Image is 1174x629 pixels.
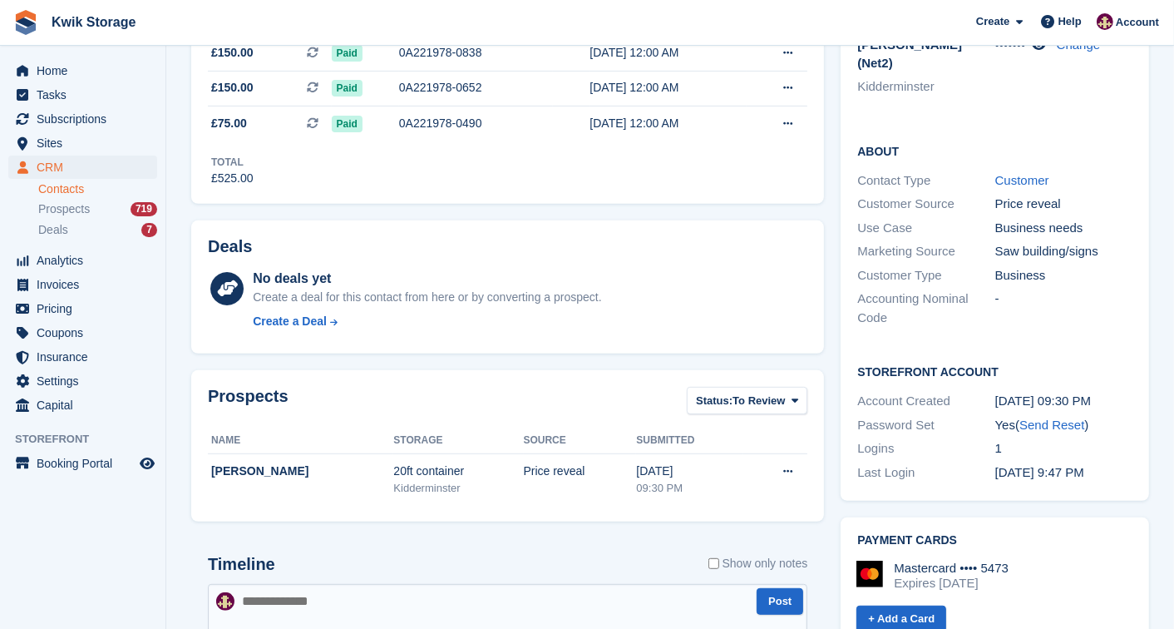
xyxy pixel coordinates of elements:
a: menu [8,345,157,369]
li: Kidderminster [857,77,994,97]
span: Pricing [37,297,136,320]
span: ••••••• [995,37,1026,52]
button: Post [757,588,803,616]
span: Help [1058,13,1082,30]
div: [DATE] 12:00 AM [589,79,746,97]
span: Invoices [37,273,136,296]
a: Change [1057,37,1101,52]
span: £150.00 [211,44,254,62]
div: 0A221978-0838 [399,44,553,62]
span: Subscriptions [37,107,136,131]
a: menu [8,131,157,155]
span: Paid [332,45,363,62]
div: Business needs [995,219,1132,238]
span: Deals [38,222,68,238]
div: 09:30 PM [636,480,743,497]
a: menu [8,249,157,272]
div: 719 [131,202,157,216]
div: £525.00 [211,170,254,187]
span: Analytics [37,249,136,272]
a: Preview store [137,453,157,473]
div: 0A221978-0490 [399,115,553,132]
div: 1 [995,439,1132,458]
div: - [995,290,1132,327]
h2: Prospects [208,387,289,418]
a: menu [8,452,157,475]
div: 0A221978-0652 [399,79,553,97]
img: stora-icon-8386f47178a22dfd0bd8f6a31ec36ba5ce8667c1dd55bd0f319d3a0aa187defe.svg [13,10,38,35]
div: Yes [995,416,1132,435]
th: Source [524,428,637,454]
a: menu [8,59,157,82]
div: No deals yet [253,269,601,289]
a: menu [8,107,157,131]
span: CRM [37,156,136,179]
th: Submitted [636,428,743,454]
a: Contacts [38,181,157,197]
div: Create a Deal [253,313,327,330]
div: Kidderminster [393,480,523,497]
div: Customer Source [857,195,994,214]
div: Marketing Source [857,242,994,261]
time: 2025-05-15 20:47:12 UTC [995,465,1084,479]
a: menu [8,273,157,296]
a: menu [8,321,157,344]
div: Contact Type [857,171,994,191]
span: Booking Portal [37,452,136,475]
h2: Storefront Account [857,363,1132,379]
div: 7 [141,223,157,237]
h2: Timeline [208,555,275,574]
a: Create a Deal [253,313,601,330]
span: Settings [37,369,136,393]
a: menu [8,297,157,320]
div: Password Set [857,416,994,435]
span: Sites [37,131,136,155]
div: [DATE] 12:00 AM [589,44,746,62]
a: Prospects 719 [38,201,157,218]
div: Business [995,266,1132,285]
label: Show only notes [708,555,808,572]
span: Status: [696,393,733,409]
span: ( ) [1015,418,1088,432]
span: Home [37,59,136,82]
div: Last Login [857,463,994,483]
span: Coupons [37,321,136,344]
a: Customer [995,173,1049,187]
th: Storage [393,428,523,454]
span: £150.00 [211,79,254,97]
div: Price reveal [995,195,1132,214]
a: Kwik Storage [45,8,142,36]
button: Status: To Review [687,387,807,414]
div: Customer Type [857,266,994,285]
div: Price reveal [524,463,637,480]
img: ellie tragonette [216,592,234,611]
div: [DATE] 12:00 AM [589,115,746,132]
a: Send Reset [1019,418,1084,432]
a: menu [8,369,157,393]
h2: Deals [208,237,252,256]
h2: About [857,142,1132,159]
div: Use Case [857,219,994,238]
div: Saw building/signs [995,242,1132,261]
a: Deals 7 [38,221,157,239]
span: Insurance [37,345,136,369]
span: Paid [332,80,363,97]
img: Mastercard Logo [856,561,883,587]
span: To Review [733,393,785,409]
div: Expires [DATE] [894,576,1009,591]
img: ellie tragonette [1097,13,1113,30]
span: Storefront [15,431,165,448]
span: Create [976,13,1009,30]
span: Paid [332,116,363,132]
div: Account Created [857,392,994,411]
div: [PERSON_NAME] [211,463,393,480]
div: Total [211,155,254,170]
input: Show only notes [708,555,719,572]
div: Accounting Nominal Code [857,290,994,327]
h2: Payment cards [857,534,1132,547]
a: menu [8,156,157,179]
a: menu [8,83,157,106]
div: [DATE] 09:30 PM [995,392,1132,411]
a: menu [8,394,157,417]
span: Tasks [37,83,136,106]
